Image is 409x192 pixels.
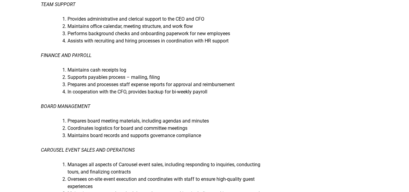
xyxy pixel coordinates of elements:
[68,132,262,139] li: Maintains board records and supports governance compliance
[41,52,91,58] em: FINANCE AND PAYROLL
[68,23,262,30] li: Maintains office calendar, meeting structure, and work flow
[68,161,262,176] li: Manages all aspects of Carousel event sales, including responding to inquiries, conducting tours,...
[68,117,262,125] li: Prepares board meeting materials, including agendas and minutes
[68,66,262,74] li: Maintains cash receipts log
[41,147,135,153] em: CAROUSEL EVENT SALES AND OPERATIONS
[68,125,262,132] li: Coordinates logistics for board and committee meetings
[68,74,262,81] li: Supports payables process – mailing, filing
[68,15,262,23] li: Provides administrative and clerical support to the CEO and CFO
[68,30,262,37] li: Performs background checks and onboarding paperwork for new employees
[68,176,262,190] li: Oversees on-site event execution and coordinates with staff to ensure high-quality guest experiences
[41,2,75,7] em: TEAM SUPPORT
[68,88,262,96] li: In cooperation with the CFO, provides backup for bi-weekly payroll
[68,81,262,88] li: Prepares and processes staff expense reports for approval and reimbursement
[68,37,262,45] li: Assists with recruiting and hiring processes in coordination with HR support
[41,103,90,109] em: BOARD MANAGEMENT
